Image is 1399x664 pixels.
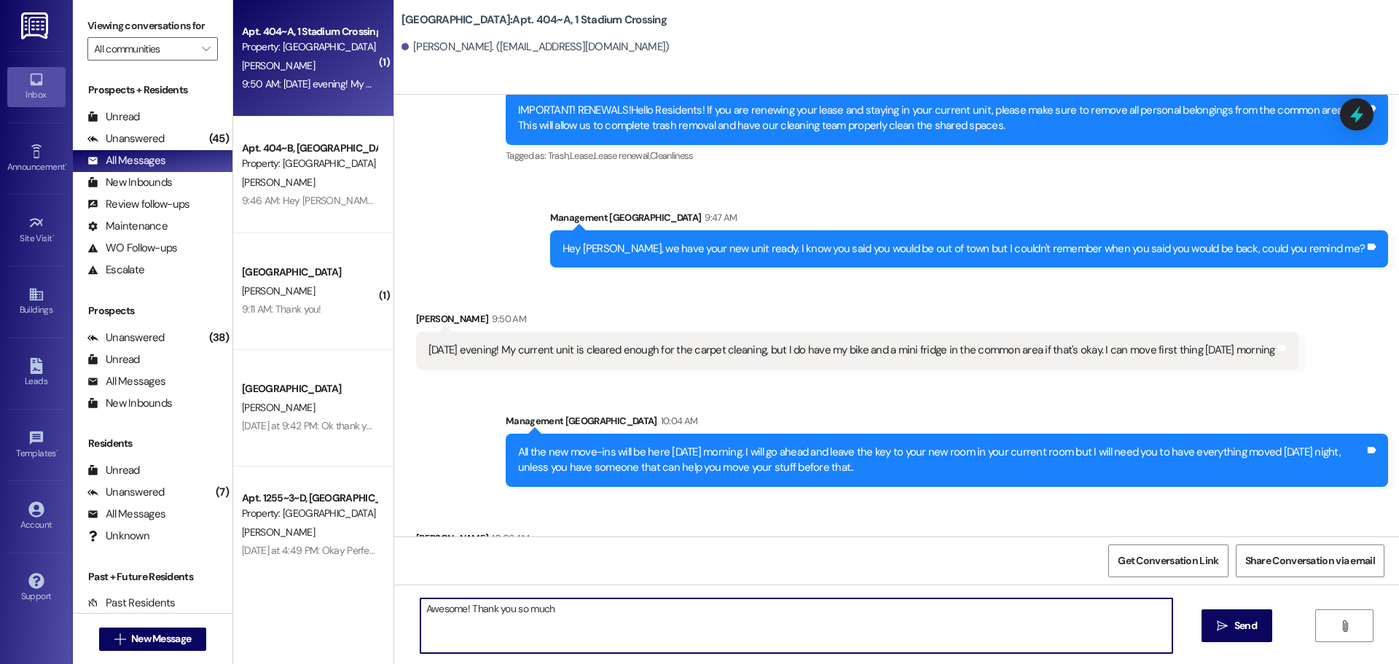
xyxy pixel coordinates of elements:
span: • [65,160,67,170]
div: Unread [87,109,140,125]
div: All Messages [87,374,165,389]
div: [DATE] at 4:49 PM: Okay Perfect! You are all set [242,544,440,557]
div: 10:06 AM [488,531,529,546]
div: WO Follow-ups [87,241,177,256]
div: Property: [GEOGRAPHIC_DATA] [242,39,377,55]
div: 9:47 AM [701,210,737,225]
div: All Messages [87,507,165,522]
div: Apt. 404~A, 1 Stadium Crossing [242,24,377,39]
div: Property: [GEOGRAPHIC_DATA] [242,156,377,171]
div: Apt. 1255~3~D, [GEOGRAPHIC_DATA] [242,491,377,506]
span: [PERSON_NAME] [242,401,315,414]
div: Tagged as: [506,145,1388,166]
div: New Inbounds [87,396,172,411]
button: Share Conversation via email [1236,544,1384,577]
label: Viewing conversations for [87,15,218,37]
div: (7) [212,481,232,504]
span: [PERSON_NAME] [242,526,315,539]
div: Maintenance [87,219,168,234]
a: Site Visit • [7,211,66,250]
a: Templates • [7,426,66,465]
button: Get Conversation Link [1108,544,1228,577]
div: All Messages [87,153,165,168]
i:  [1339,620,1350,632]
div: Escalate [87,262,144,278]
div: Prospects + Residents [73,82,232,98]
i:  [1217,620,1228,632]
span: Lease renewal , [594,149,650,162]
div: [GEOGRAPHIC_DATA] [242,381,377,397]
input: All communities [94,37,195,60]
div: 9:50 AM: [DATE] evening! My current unit is cleared enough for the carpet cleaning, but I do have... [242,77,1057,90]
span: • [56,446,58,456]
span: [PERSON_NAME] [242,59,315,72]
i:  [114,633,125,645]
div: Apt. 404~B, [GEOGRAPHIC_DATA] [242,141,377,156]
div: [PERSON_NAME] [416,531,705,551]
div: 10:04 AM [657,413,698,429]
button: New Message [99,628,207,651]
div: Prospects [73,303,232,319]
div: Property: [GEOGRAPHIC_DATA] [242,506,377,521]
div: Past Residents [87,595,176,611]
div: 9:46 AM: Hey [PERSON_NAME]! We have your keys ready for you to transfer to your new unit. What ti... [242,194,982,207]
a: Support [7,569,66,608]
div: 9:50 AM [488,311,525,327]
span: Cleanliness [650,149,694,162]
span: Lease , [570,149,594,162]
div: [PERSON_NAME] [416,311,1298,332]
span: [PERSON_NAME] [242,284,315,297]
span: • [52,231,55,241]
i:  [202,43,210,55]
span: Get Conversation Link [1118,553,1218,569]
textarea: Awesome! Thank you so much [420,598,1172,653]
div: 9:11 AM: Thank you! [242,302,321,316]
div: Unanswered [87,485,165,500]
span: [PERSON_NAME] [242,176,315,189]
span: Share Conversation via email [1245,553,1375,569]
div: (38) [205,327,232,349]
div: Management [GEOGRAPHIC_DATA] [550,210,1389,230]
a: Buildings [7,282,66,321]
div: [DATE] evening! My current unit is cleared enough for the carpet cleaning, but I do have my bike ... [428,343,1275,358]
span: New Message [131,631,191,647]
span: Send [1234,618,1257,633]
button: Send [1202,609,1272,642]
div: Review follow-ups [87,197,189,212]
img: ResiDesk Logo [21,12,51,39]
div: Unread [87,352,140,367]
a: Leads [7,354,66,393]
div: Unread [87,463,140,478]
div: [GEOGRAPHIC_DATA] [242,265,377,280]
div: New Inbounds [87,175,172,190]
div: (45) [205,128,232,150]
div: Residents [73,436,232,451]
div: [PERSON_NAME]. ([EMAIL_ADDRESS][DOMAIN_NAME]) [401,39,670,55]
div: Unanswered [87,330,165,345]
div: Unknown [87,528,149,544]
b: [GEOGRAPHIC_DATA]: Apt. 404~A, 1 Stadium Crossing [401,12,667,28]
div: Past + Future Residents [73,569,232,585]
div: IMPORTANT! RENEWALS!Hello Residents! If you are renewing your lease and staying in your current u... [518,103,1365,134]
div: Unanswered [87,131,165,147]
span: Trash , [548,149,570,162]
div: All the new move-ins will be here [DATE] morning. I will go ahead and leave the key to your new r... [518,445,1365,476]
a: Inbox [7,67,66,106]
div: Management [GEOGRAPHIC_DATA] [506,413,1388,434]
div: [DATE] at 9:42 PM: Ok thank you! [242,419,380,432]
a: Account [7,497,66,536]
div: Hey [PERSON_NAME], we have your new unit ready. I know you said you would be out of town but I co... [563,241,1365,257]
